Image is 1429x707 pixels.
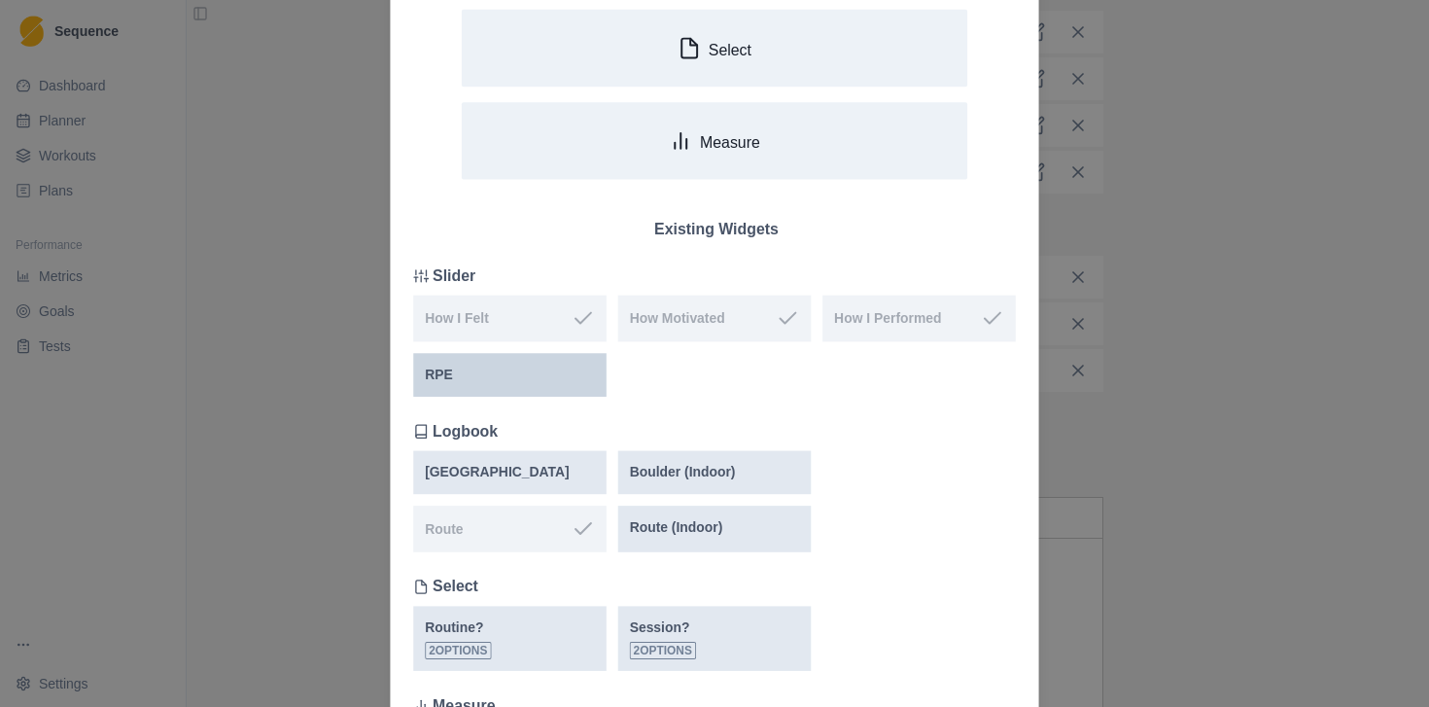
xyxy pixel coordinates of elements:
p: Session? [630,618,690,638]
p: RPE [425,365,453,385]
p: Measure [700,133,760,152]
p: How Motivated [630,308,725,329]
span: 2 options [425,642,491,659]
p: Routine? [425,618,483,638]
span: 2 options [630,642,696,659]
p: Route (Indoor) [630,517,723,538]
p: Select [433,576,478,599]
p: Logbook [433,420,498,443]
p: Boulder (Indoor) [630,462,736,482]
p: [GEOGRAPHIC_DATA] [425,462,570,482]
p: Existing Widgets [417,218,1016,241]
p: How I Felt [425,308,489,329]
p: Slider [433,265,475,288]
button: Select [462,10,967,87]
button: Measure [462,102,967,179]
p: How I Performed [834,308,941,329]
p: Route [425,519,463,540]
p: Select [709,41,751,59]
